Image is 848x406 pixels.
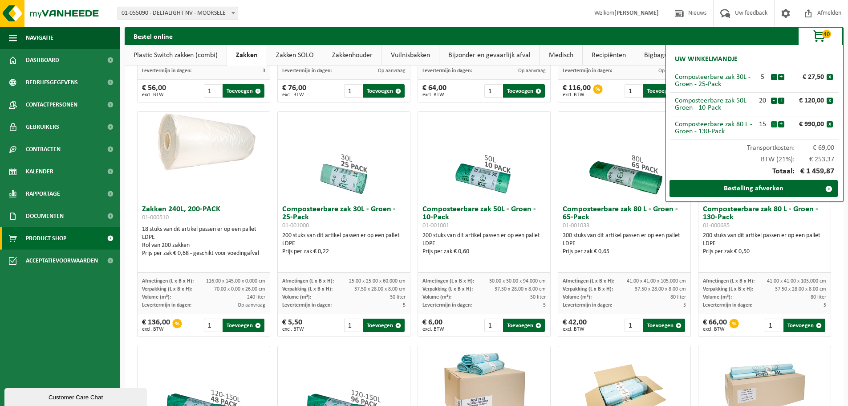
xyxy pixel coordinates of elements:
div: Transportkosten: [670,140,839,152]
span: 240 liter [247,295,265,300]
div: LDPE [563,240,686,248]
div: Composteerbare zak 30L - Groen - 25-Pack [675,74,755,88]
div: Prijs per zak € 0,50 [703,248,826,256]
input: 1 [344,319,362,332]
button: + [778,98,784,104]
div: € 120,00 [787,97,827,104]
h2: Uw winkelmandje [670,49,742,69]
span: 01-001000 [282,222,309,229]
button: Toevoegen [643,84,685,98]
span: Volume (m³): [422,295,451,300]
div: LDPE [282,240,406,248]
button: + [778,121,784,127]
span: 37.50 x 28.00 x 8.00 cm [495,287,546,292]
img: 01-001033 [580,112,669,201]
span: € 69,00 [795,144,835,152]
h3: Composteerbare zak 80 L - Groen - 65-Pack [563,205,686,230]
h2: Bestel online [125,27,182,45]
span: Volume (m³): [703,295,732,300]
button: Toevoegen [223,84,264,98]
div: 15 [755,121,771,128]
a: Bigbags [635,45,676,66]
div: € 6,00 [422,319,444,332]
button: Toevoegen [503,319,545,332]
span: Afmetingen (L x B x H): [422,279,474,284]
span: 01-055090 - DELTALIGHT NV - MOORSELE [118,7,238,20]
div: € 990,00 [787,121,827,128]
div: LDPE [142,234,265,242]
img: 01-001000 [300,112,389,201]
span: Documenten [26,205,64,227]
img: 01-001001 [440,112,529,201]
span: Levertermijn in dagen: [563,68,612,74]
input: 1 [344,84,362,98]
h3: Zakken 240L, 200-PACK [142,205,265,223]
span: excl. BTW [703,327,727,332]
span: Verpakking (L x B x H): [142,287,192,292]
div: LDPE [422,240,546,248]
input: 1 [625,84,643,98]
span: Levertermijn in dagen: [703,303,752,308]
button: 40 [798,27,843,45]
div: Rol van 200 zakken [142,242,265,250]
span: Op aanvraag [238,303,265,308]
span: 3 [263,68,265,74]
button: - [771,74,777,80]
a: Medisch [540,45,582,66]
div: € 64,00 [422,84,446,98]
span: excl. BTW [563,92,591,98]
span: 40 [822,30,831,38]
div: Prijs per zak € 0,65 [563,248,686,256]
span: 5 [824,303,826,308]
span: Afmetingen (L x B x H): [563,279,614,284]
a: Zakken SOLO [267,45,323,66]
input: 1 [484,84,503,98]
span: 25.00 x 25.00 x 60.000 cm [349,279,406,284]
a: Zakkenhouder [323,45,381,66]
div: Prijs per zak € 0,68 - geschikt voor voedingafval [142,250,265,258]
span: 5 [543,303,546,308]
span: Levertermijn in dagen: [282,303,332,308]
span: 41.00 x 41.00 x 105.000 cm [627,279,686,284]
h3: Composteerbare zak 80 L - Groen - 130-Pack [703,205,826,230]
span: 80 liter [670,295,686,300]
span: excl. BTW [563,327,587,332]
a: Bijzonder en gevaarlijk afval [439,45,540,66]
input: 1 [484,319,503,332]
span: 116.00 x 145.00 x 0.000 cm [206,279,265,284]
span: Afmetingen (L x B x H): [703,279,755,284]
span: Verpakking (L x B x H): [563,287,613,292]
span: 37.50 x 28.00 x 8.00 cm [635,287,686,292]
div: BTW (21%): [670,152,839,163]
span: 01-000510 [142,214,169,221]
button: Toevoegen [643,319,685,332]
span: Bedrijfsgegevens [26,71,78,94]
span: 5 [403,303,406,308]
span: Levertermijn in dagen: [422,68,472,74]
span: 01-001001 [422,222,449,229]
span: Afmetingen (L x B x H): [282,279,334,284]
span: 37.50 x 28.00 x 8.00 cm [354,287,406,292]
span: excl. BTW [142,327,170,332]
button: + [778,74,784,80]
span: Contracten [26,138,61,160]
div: Prijs per zak € 0,22 [282,248,406,256]
div: € 5,50 [282,319,304,332]
span: Verpakking (L x B x H): [422,287,473,292]
span: 80 liter [811,295,826,300]
span: € 1 459,87 [795,168,835,176]
span: Afmetingen (L x B x H): [142,279,194,284]
span: Op aanvraag [658,68,686,74]
span: 01-000685 [703,222,730,229]
div: € 42,00 [563,319,587,332]
span: 50 liter [530,295,546,300]
button: - [771,98,777,104]
span: 30.00 x 30.00 x 94.000 cm [489,279,546,284]
button: x [827,121,833,127]
span: 30 liter [390,295,406,300]
div: € 76,00 [282,84,306,98]
span: Volume (m³): [563,295,592,300]
div: € 27,50 [787,74,827,81]
span: excl. BTW [282,327,304,332]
